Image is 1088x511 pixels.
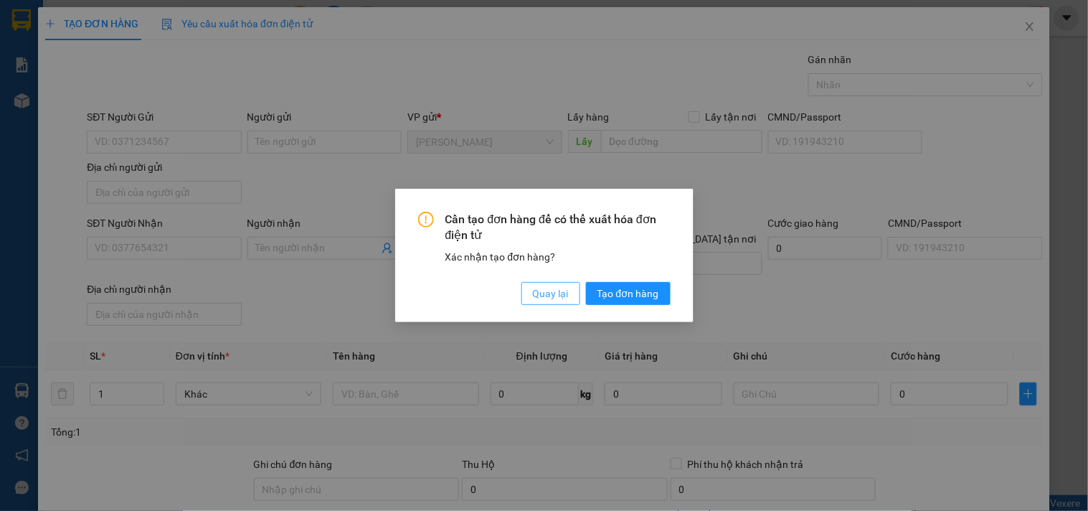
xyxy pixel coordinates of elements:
span: Tạo đơn hàng [597,286,659,301]
button: Tạo đơn hàng [586,282,671,305]
span: exclamation-circle [418,212,434,228]
div: Xác nhận tạo đơn hàng? [445,249,671,265]
button: Quay lại [521,282,580,305]
span: Quay lại [533,286,569,301]
span: Cần tạo đơn hàng để có thể xuất hóa đơn điện tử [445,212,671,244]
